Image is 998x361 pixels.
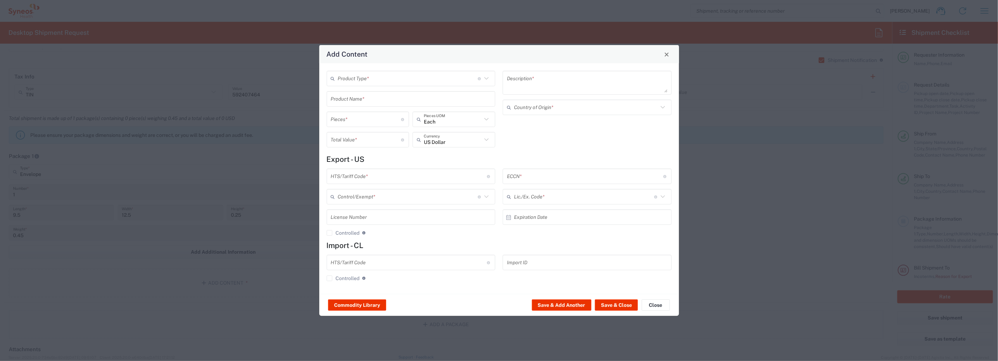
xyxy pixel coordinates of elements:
h4: Import - CL [327,241,672,250]
button: Commodity Library [328,299,386,311]
button: Save & Add Another [532,299,591,311]
button: Close [642,299,670,311]
label: Controlled [327,275,360,281]
label: Controlled [327,230,360,236]
button: Save & Close [595,299,638,311]
h4: Add Content [326,49,368,59]
button: Close [662,49,672,59]
h4: Export - US [327,155,672,164]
